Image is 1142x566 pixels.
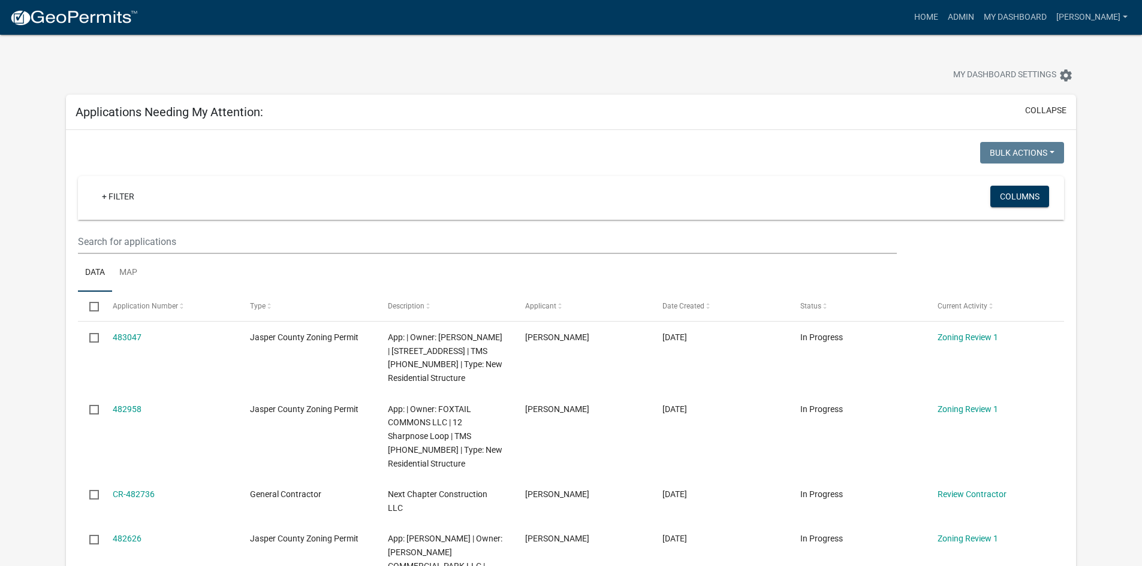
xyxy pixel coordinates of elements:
a: 483047 [113,332,141,342]
a: Map [112,254,144,292]
span: Application Number [113,302,178,310]
span: In Progress [800,489,843,499]
a: My Dashboard [979,6,1051,29]
span: 09/23/2025 [662,489,687,499]
h5: Applications Needing My Attention: [76,105,263,119]
input: Search for applications [78,229,896,254]
span: Date Created [662,302,704,310]
button: Columns [990,186,1049,207]
a: Zoning Review 1 [938,404,998,414]
datatable-header-cell: Applicant [514,292,651,320]
span: My Dashboard Settings [953,68,1056,83]
a: + Filter [92,186,144,207]
span: General Contractor [250,489,321,499]
span: In Progress [800,332,843,342]
span: Next Chapter Construction LLC [388,489,487,513]
a: CR-482736 [113,489,155,499]
button: My Dashboard Settingssettings [944,63,1083,87]
span: Preston Parfitt [525,404,589,414]
span: 09/23/2025 [662,332,687,342]
datatable-header-cell: Select [78,292,101,320]
a: Review Contractor [938,489,1007,499]
span: In Progress [800,404,843,414]
span: Jasper County Zoning Permit [250,332,358,342]
datatable-header-cell: Description [376,292,513,320]
a: Data [78,254,112,292]
button: collapse [1025,104,1066,117]
a: Zoning Review 1 [938,534,998,543]
span: 09/23/2025 [662,404,687,414]
span: 09/23/2025 [662,534,687,543]
span: Status [800,302,821,310]
span: App: | Owner: FOXTAIL COMMONS LLC | 12 Sharpnose Loop | TMS 081-00-03-030 | Type: New Residential... [388,404,502,468]
a: Zoning Review 1 [938,332,998,342]
datatable-header-cell: Application Number [101,292,239,320]
span: Jonathan Pfohl [525,332,589,342]
a: Admin [943,6,979,29]
a: [PERSON_NAME] [1051,6,1132,29]
datatable-header-cell: Type [239,292,376,320]
a: 482958 [113,404,141,414]
datatable-header-cell: Status [789,292,926,320]
span: In Progress [800,534,843,543]
button: Bulk Actions [980,142,1064,164]
a: Home [909,6,943,29]
span: Jasper County Zoning Permit [250,404,358,414]
span: Description [388,302,424,310]
span: App: | Owner: Jonathan Pfohl | 283 Cassique Creek Dr. | TMS 094-06-00-016 | Type: New Residential... [388,332,502,383]
datatable-header-cell: Date Created [651,292,788,320]
datatable-header-cell: Current Activity [926,292,1063,320]
span: Preston Parfitt [525,489,589,499]
a: 482626 [113,534,141,543]
span: Current Activity [938,302,987,310]
i: settings [1059,68,1073,83]
span: Type [250,302,266,310]
span: Jasper County Zoning Permit [250,534,358,543]
span: Taylor Halpin [525,534,589,543]
span: Applicant [525,302,556,310]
